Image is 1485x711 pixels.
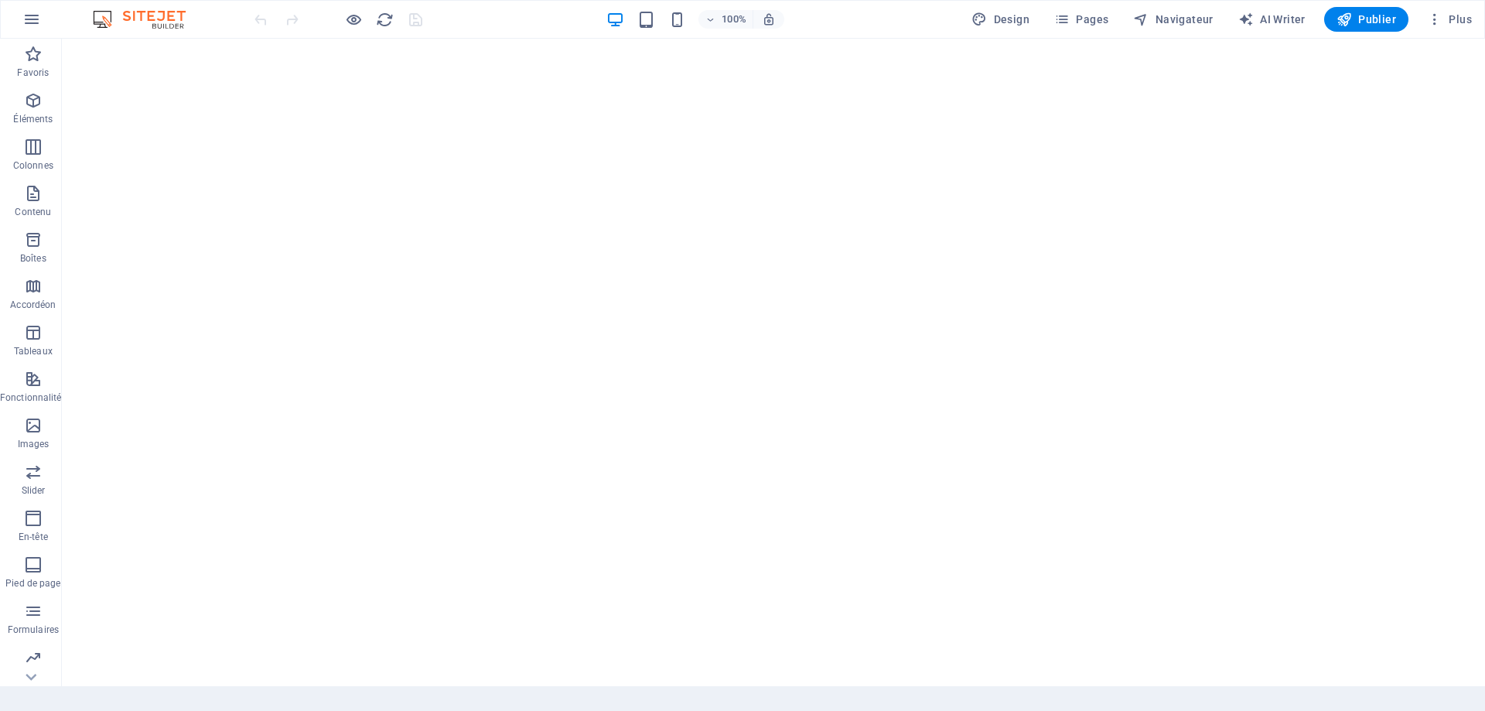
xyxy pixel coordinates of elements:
[1238,12,1306,27] span: AI Writer
[1054,12,1108,27] span: Pages
[965,7,1036,32] button: Design
[13,159,53,172] p: Colonnes
[1232,7,1312,32] button: AI Writer
[5,577,60,590] p: Pied de page
[22,484,46,497] p: Slider
[89,10,205,29] img: Editor Logo
[8,624,59,636] p: Formulaires
[10,299,56,311] p: Accordéon
[1336,12,1396,27] span: Publier
[18,438,49,450] p: Images
[15,206,51,218] p: Contenu
[375,10,394,29] button: reload
[14,345,53,357] p: Tableaux
[344,10,363,29] button: Cliquez ici pour quitter le mode Aperçu et poursuivre l'édition.
[17,67,49,79] p: Favoris
[13,113,53,125] p: Éléments
[1427,12,1472,27] span: Plus
[698,10,753,29] button: 100%
[1048,7,1115,32] button: Pages
[20,252,46,265] p: Boîtes
[971,12,1029,27] span: Design
[1133,12,1213,27] span: Navigateur
[722,10,746,29] h6: 100%
[1421,7,1478,32] button: Plus
[762,12,776,26] i: Lors du redimensionnement, ajuster automatiquement le niveau de zoom en fonction de l'appareil sé...
[1324,7,1408,32] button: Publier
[376,11,394,29] i: Actualiser la page
[965,7,1036,32] div: Design (Ctrl+Alt+Y)
[1127,7,1219,32] button: Navigateur
[19,531,48,543] p: En-tête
